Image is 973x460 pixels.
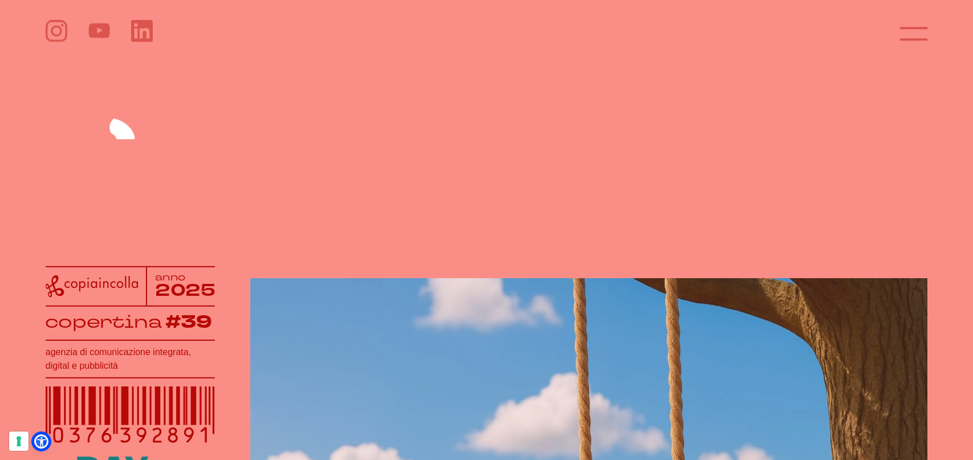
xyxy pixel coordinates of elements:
[166,310,214,335] tspan: #39
[46,345,215,373] h1: agenzia di comunicazione integrata, digital e pubblicità
[34,434,48,449] a: Open Accessibility Menu
[9,431,29,451] button: Le tue preferenze relative al consenso per le tecnologie di tracciamento
[155,271,186,283] tspan: anno
[44,310,162,333] tspan: copertina
[155,279,216,302] tspan: 2025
